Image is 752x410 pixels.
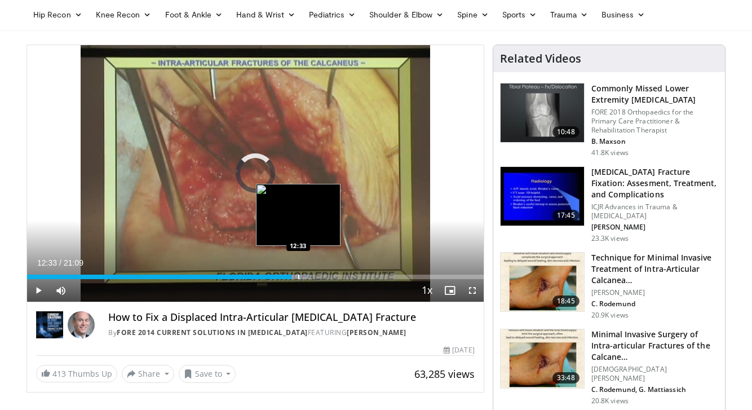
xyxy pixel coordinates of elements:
[591,299,718,308] p: C. Rodemund
[496,3,544,26] a: Sports
[117,328,308,337] a: FORE 2014 Current Solutions in [MEDICAL_DATA]
[36,311,63,338] img: FORE 2014 Current Solutions in Foot and Ankle Surgery
[108,328,475,338] div: By FEATURING
[591,234,629,243] p: 23.3K views
[591,396,629,405] p: 20.8K views
[552,372,580,383] span: 33:48
[591,223,718,232] p: [PERSON_NAME]
[27,279,50,302] button: Play
[27,275,484,279] div: Progress Bar
[500,252,718,320] a: 18:45 Technique for Minimal Invasive Treatment of Intra-Articular Calcanea… [PERSON_NAME] C. Rode...
[108,311,475,324] h4: How to Fix a Displaced Intra-Articular [MEDICAL_DATA] Fracture
[416,279,439,302] button: Playback Rate
[362,3,450,26] a: Shoulder & Elbow
[68,311,95,338] img: Avatar
[591,252,718,286] h3: Technique for Minimal Invasive Treatment of Intra-Articular Calcanea…
[591,83,718,105] h3: Commonly Missed Lower Extremity [MEDICAL_DATA]
[256,184,340,246] img: image.jpeg
[229,3,302,26] a: Hand & Wrist
[501,83,584,142] img: 4aa379b6-386c-4fb5-93ee-de5617843a87.150x105_q85_crop-smart_upscale.jpg
[591,311,629,320] p: 20.9K views
[591,329,718,363] h3: Minimal Invasive Surgery of Intra-articular Fractures of the Calcane…
[500,166,718,243] a: 17:45 [MEDICAL_DATA] Fracture Fixation: Assesment, Treatment, and Complications ICJR Advances in ...
[414,367,475,381] span: 63,285 views
[64,258,83,267] span: 21:09
[591,166,718,200] h3: [MEDICAL_DATA] Fracture Fixation: Assesment, Treatment, and Complications
[591,288,718,297] p: [PERSON_NAME]
[591,148,629,157] p: 41.8K views
[543,3,595,26] a: Trauma
[302,3,362,26] a: Pediatrics
[591,108,718,135] p: FORE 2018 Orthopaedics for the Primary Care Practitioner & Rehabilitation Therapist
[450,3,495,26] a: Spine
[59,258,61,267] span: /
[50,279,72,302] button: Mute
[552,296,580,307] span: 18:45
[461,279,484,302] button: Fullscreen
[179,365,236,383] button: Save to
[500,52,581,65] h4: Related Videos
[501,329,584,388] img: 35a50d49-627e-422b-a069-3479b31312bc.150x105_q85_crop-smart_upscale.jpg
[591,365,718,383] p: [DEMOGRAPHIC_DATA][PERSON_NAME]
[501,253,584,311] img: dedc188c-4393-4618-b2e6-7381f7e2f7ad.150x105_q85_crop-smart_upscale.jpg
[591,202,718,221] p: ICJR Advances in Trauma & [MEDICAL_DATA]
[552,126,580,138] span: 10:48
[444,345,474,355] div: [DATE]
[52,368,66,379] span: 413
[26,3,89,26] a: Hip Recon
[37,258,57,267] span: 12:33
[122,365,174,383] button: Share
[501,167,584,226] img: 297020_0000_1.png.150x105_q85_crop-smart_upscale.jpg
[439,279,461,302] button: Enable picture-in-picture mode
[591,137,718,146] p: B. Maxson
[36,365,117,382] a: 413 Thumbs Up
[158,3,230,26] a: Foot & Ankle
[591,385,718,394] p: C. Rodemund, G. Mattiassich
[500,83,718,157] a: 10:48 Commonly Missed Lower Extremity [MEDICAL_DATA] FORE 2018 Orthopaedics for the Primary Care ...
[89,3,158,26] a: Knee Recon
[552,210,580,221] span: 17:45
[595,3,652,26] a: Business
[347,328,406,337] a: [PERSON_NAME]
[500,329,718,405] a: 33:48 Minimal Invasive Surgery of Intra-articular Fractures of the Calcane… [DEMOGRAPHIC_DATA][PE...
[27,45,484,302] video-js: Video Player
